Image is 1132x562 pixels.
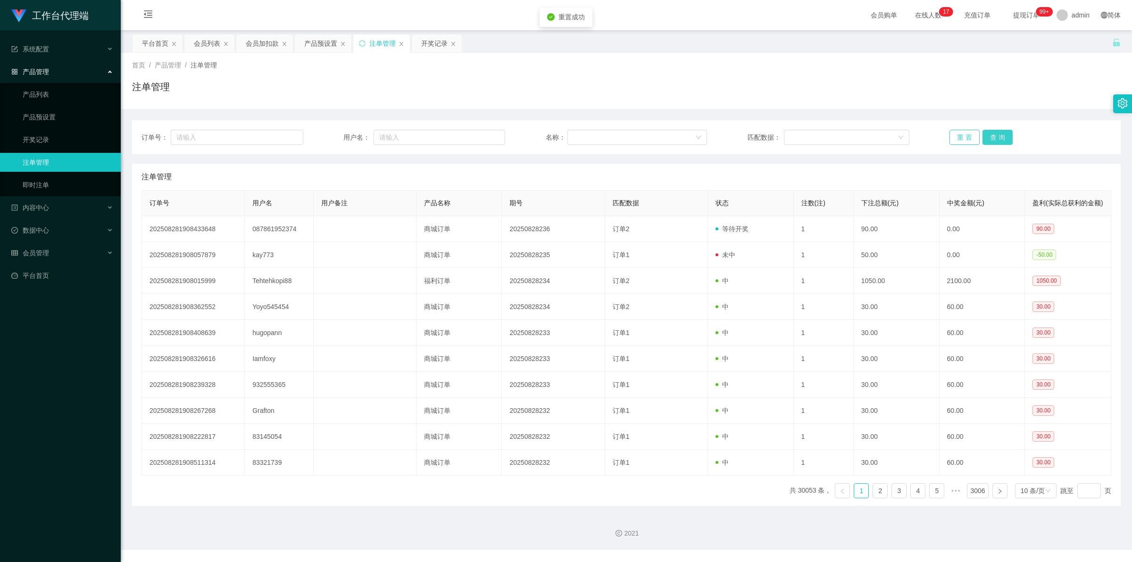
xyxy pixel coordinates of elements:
[142,398,245,424] td: 202508281908267268
[1032,276,1060,286] span: 1050.00
[424,199,450,207] span: 产品名称
[613,303,630,310] span: 订单2
[11,45,49,53] span: 系统配置
[613,407,630,414] span: 订单1
[854,216,940,242] td: 90.00
[854,294,940,320] td: 30.00
[11,9,26,23] img: logo.9652507e.png
[155,61,181,69] span: 产品管理
[142,242,245,268] td: 202508281908057879
[947,199,984,207] span: 中奖金额(元)
[416,346,502,372] td: 商城订单
[340,41,346,47] i: 图标: close
[794,424,854,450] td: 1
[716,225,749,233] span: 等待开奖
[949,130,980,145] button: 重 置
[854,242,940,268] td: 50.00
[801,199,825,207] span: 注数(注)
[502,450,605,476] td: 20250828232
[502,372,605,398] td: 20250828233
[150,199,169,207] span: 订单号
[748,133,784,143] span: 匹配数据：
[502,424,605,450] td: 20250828232
[613,381,630,388] span: 订单1
[502,242,605,268] td: 20250828235
[11,46,18,52] i: 图标: form
[613,199,639,207] span: 匹配数据
[245,216,313,242] td: 087861952374
[898,134,904,141] i: 图标: down
[11,266,113,285] a: 图标: dashboard平台首页
[940,294,1025,320] td: 60.00
[716,329,729,336] span: 中
[1008,12,1044,18] span: 提现订单
[142,320,245,346] td: 202508281908408639
[910,483,925,498] li: 4
[223,41,229,47] i: 图标: close
[142,294,245,320] td: 202508281908362552
[558,13,585,21] span: 重置成功
[929,483,944,498] li: 5
[613,277,630,285] span: 订单2
[716,381,729,388] span: 中
[613,355,630,362] span: 订单1
[1032,405,1054,416] span: 30.00
[1045,488,1051,495] i: 图标: down
[794,372,854,398] td: 1
[374,130,505,145] input: 请输入
[11,249,49,257] span: 会员管理
[245,268,313,294] td: Tehtehkopi88
[861,199,899,207] span: 下注总额(元)
[245,450,313,476] td: 83321739
[613,329,630,336] span: 订单1
[142,346,245,372] td: 202508281908326616
[321,199,348,207] span: 用户备注
[790,483,832,498] li: 共 30053 条，
[11,250,18,256] i: 图标: table
[141,133,171,143] span: 订单号：
[194,34,220,52] div: 会员列表
[1032,224,1054,234] span: 90.00
[873,484,887,498] a: 2
[11,11,89,19] a: 工作台代理端
[416,320,502,346] td: 商城订单
[245,398,313,424] td: Grafton
[1101,12,1107,18] i: 图标: global
[946,7,949,17] p: 7
[892,484,906,498] a: 3
[343,133,374,143] span: 用户名：
[940,216,1025,242] td: 0.00
[11,204,18,211] i: 图标: profile
[716,251,735,259] span: 未中
[23,108,113,126] a: 产品预设置
[1117,98,1128,109] i: 图标: setting
[1032,457,1054,468] span: 30.00
[23,130,113,149] a: 开奖记录
[416,372,502,398] td: 商城订单
[873,483,888,498] li: 2
[399,41,404,47] i: 图标: close
[854,372,940,398] td: 30.00
[546,133,567,143] span: 名称：
[245,242,313,268] td: kay773
[930,484,944,498] a: 5
[369,34,396,52] div: 注单管理
[191,61,217,69] span: 注单管理
[416,294,502,320] td: 商城订单
[185,61,187,69] span: /
[613,459,630,466] span: 订单1
[450,41,456,47] i: 图标: close
[23,85,113,104] a: 产品列表
[142,450,245,476] td: 202508281908511314
[11,68,49,75] span: 产品管理
[245,320,313,346] td: hugopann
[245,346,313,372] td: Iamfoxy
[794,398,854,424] td: 1
[716,407,729,414] span: 中
[359,40,366,47] i: 图标: sync
[416,242,502,268] td: 商城订单
[616,530,622,537] i: 图标: copyright
[547,13,555,21] i: icon: check-circle
[132,61,145,69] span: 首页
[911,484,925,498] a: 4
